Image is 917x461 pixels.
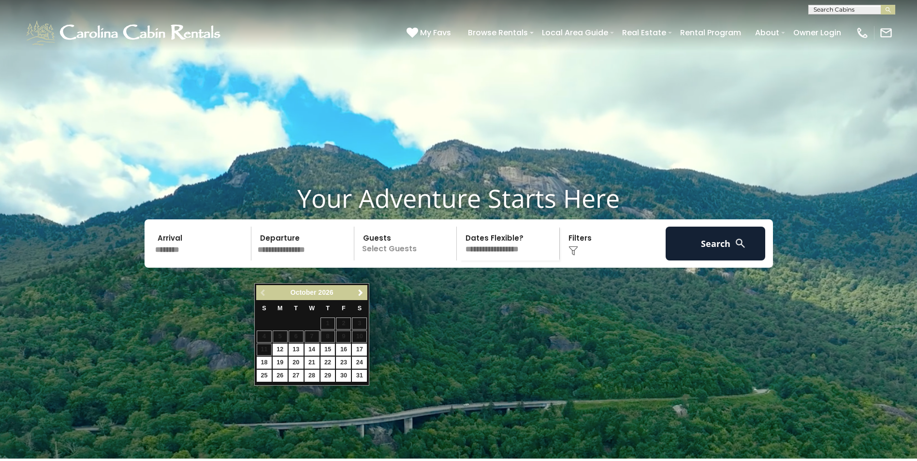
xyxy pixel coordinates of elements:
span: Thursday [326,305,330,312]
a: 20 [289,357,304,369]
span: Wednesday [309,305,315,312]
img: mail-regular-white.png [879,26,893,40]
span: Sunday [262,305,266,312]
p: Select Guests [357,227,457,260]
h1: Your Adventure Starts Here [7,183,910,213]
a: 19 [273,357,288,369]
img: White-1-1-2.png [24,18,225,47]
a: 31 [352,370,367,382]
a: Browse Rentals [463,24,533,41]
a: 28 [305,370,320,382]
a: About [750,24,784,41]
a: 26 [273,370,288,382]
img: search-regular-white.png [734,237,746,249]
a: 29 [320,370,335,382]
a: 18 [257,357,272,369]
span: 2026 [318,288,333,296]
span: October [291,288,317,296]
a: Real Estate [617,24,671,41]
span: Tuesday [294,305,298,312]
a: Owner Login [788,24,846,41]
span: Monday [277,305,283,312]
a: Next [354,287,366,299]
a: 25 [257,370,272,382]
a: Rental Program [675,24,746,41]
img: phone-regular-white.png [856,26,869,40]
a: 17 [352,344,367,356]
a: 14 [305,344,320,356]
span: Next [357,289,364,297]
a: 24 [352,357,367,369]
button: Search [666,227,766,260]
a: 12 [273,344,288,356]
a: 22 [320,357,335,369]
a: Local Area Guide [537,24,613,41]
a: 27 [289,370,304,382]
span: Friday [342,305,346,312]
span: My Favs [420,27,451,39]
a: 30 [336,370,351,382]
a: 16 [336,344,351,356]
a: 21 [305,357,320,369]
span: Saturday [358,305,362,312]
img: filter--v1.png [568,246,578,256]
a: 13 [289,344,304,356]
a: My Favs [407,27,453,39]
a: 23 [336,357,351,369]
a: 15 [320,344,335,356]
